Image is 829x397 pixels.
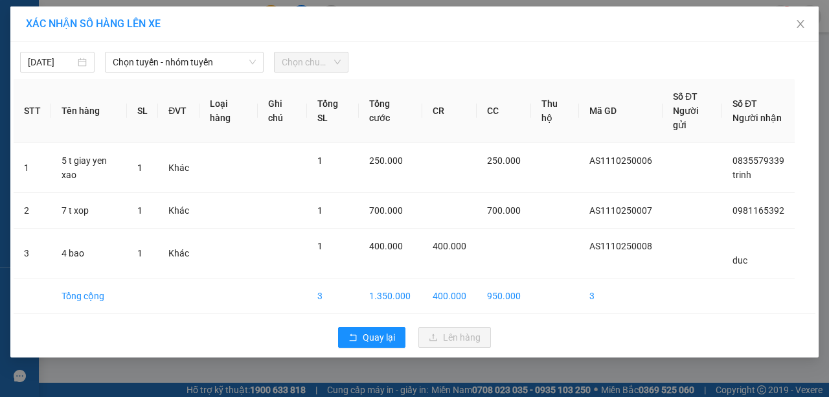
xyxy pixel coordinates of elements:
td: 1 [14,143,51,193]
span: 700.000 [369,205,403,216]
td: 400.000 [422,278,477,314]
span: Số ĐT [732,98,757,109]
span: close [795,19,806,29]
span: 400.000 [369,241,403,251]
span: AS1110250007 [589,205,652,216]
span: 1 [137,163,142,173]
span: 1 [137,248,142,258]
span: XÁC NHẬN SỐ HÀNG LÊN XE [26,17,161,30]
td: 3 [579,278,663,314]
span: 400.000 [433,241,466,251]
span: 700.000 [487,205,521,216]
th: STT [14,79,51,143]
button: Close [782,6,819,43]
span: 0835579339 [732,155,784,166]
span: Số ĐT [673,91,698,102]
span: Chọn chuyến [282,52,341,72]
td: 5 t giay yen xao [51,143,127,193]
td: Khác [158,193,199,229]
span: 250.000 [369,155,403,166]
span: Quay lại [363,330,395,345]
span: 1 [317,155,323,166]
span: AS1110250008 [589,241,652,251]
th: Tổng SL [307,79,359,143]
th: Loại hàng [199,79,258,143]
span: 1 [137,205,142,216]
th: Tên hàng [51,79,127,143]
span: duc [732,255,747,266]
th: Tổng cước [359,79,423,143]
td: 1.350.000 [359,278,423,314]
td: Khác [158,143,199,193]
td: 950.000 [477,278,531,314]
th: CR [422,79,477,143]
td: 3 [307,278,359,314]
th: Mã GD [579,79,663,143]
th: CC [477,79,531,143]
input: 11/10/2025 [28,55,75,69]
td: 7 t xop [51,193,127,229]
th: Thu hộ [531,79,579,143]
th: SL [127,79,158,143]
span: rollback [348,333,358,343]
span: AS1110250006 [589,155,652,166]
span: 1 [317,241,323,251]
span: 0981165392 [732,205,784,216]
th: ĐVT [158,79,199,143]
td: 3 [14,229,51,278]
td: Tổng cộng [51,278,127,314]
span: 250.000 [487,155,521,166]
td: Khác [158,229,199,278]
td: 4 bao [51,229,127,278]
span: 1 [317,205,323,216]
th: Ghi chú [258,79,307,143]
span: trinh [732,170,751,180]
span: Người nhận [732,113,782,123]
td: 2 [14,193,51,229]
span: down [249,58,256,66]
span: Chọn tuyến - nhóm tuyến [113,52,256,72]
span: Người gửi [673,106,699,130]
button: uploadLên hàng [418,327,491,348]
button: rollbackQuay lại [338,327,405,348]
